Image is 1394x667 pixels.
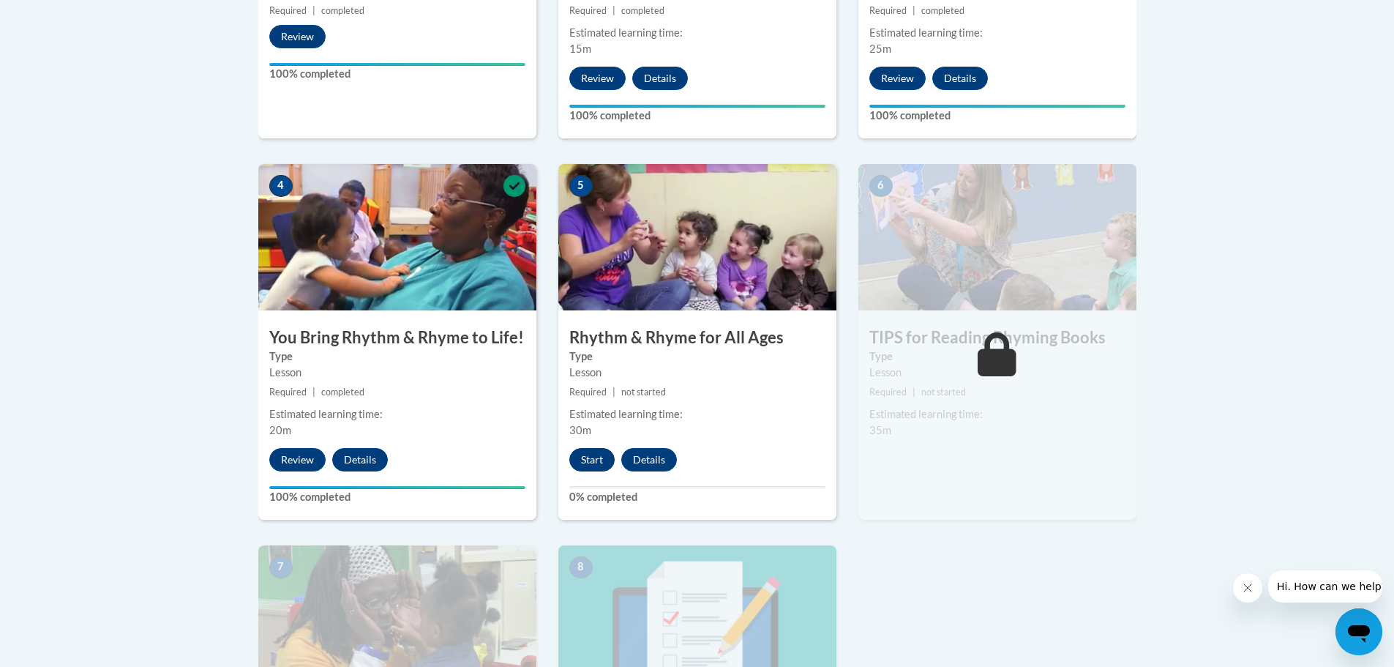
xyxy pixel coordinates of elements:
label: 100% completed [569,108,825,124]
span: Required [869,5,907,16]
span: completed [921,5,964,16]
label: 100% completed [269,489,525,505]
label: Type [869,349,1125,365]
button: Review [569,67,626,90]
div: Your progress [269,486,525,489]
div: Your progress [269,63,525,66]
button: Review [269,25,326,48]
div: Your progress [569,105,825,108]
span: completed [321,387,364,398]
span: completed [621,5,664,16]
div: Estimated learning time: [569,25,825,41]
span: | [312,387,315,398]
button: Start [569,448,615,472]
div: Lesson [269,365,525,381]
span: | [612,387,615,398]
span: Required [569,5,607,16]
span: | [913,5,915,16]
span: not started [921,387,966,398]
span: 5 [569,175,593,197]
span: completed [321,5,364,16]
img: Course Image [558,164,836,310]
img: Course Image [858,164,1136,310]
iframe: Message from company [1268,570,1382,603]
div: Estimated learning time: [569,406,825,422]
span: 25m [869,42,891,55]
button: Details [932,67,988,90]
h3: You Bring Rhythm & Rhyme to Life! [258,327,536,349]
span: Required [569,387,607,398]
label: 0% completed [569,489,825,505]
button: Review [869,67,926,90]
label: Type [569,349,825,365]
span: Required [269,387,307,398]
span: Hi. How can we help? [9,10,119,22]
span: 35m [869,424,891,436]
label: 100% completed [869,108,1125,124]
span: Required [269,5,307,16]
span: Required [869,387,907,398]
span: not started [621,387,666,398]
h3: Rhythm & Rhyme for All Ages [558,327,836,349]
img: Course Image [258,164,536,310]
span: 4 [269,175,293,197]
h3: TIPS for Reading Rhyming Books [858,327,1136,349]
label: Type [269,349,525,365]
label: 100% completed [269,66,525,82]
span: 6 [869,175,893,197]
div: Your progress [869,105,1125,108]
div: Estimated learning time: [869,406,1125,422]
iframe: Close message [1233,573,1262,603]
div: Estimated learning time: [869,25,1125,41]
button: Details [332,448,388,472]
button: Details [621,448,677,472]
div: Lesson [569,365,825,381]
div: Lesson [869,365,1125,381]
span: 20m [269,424,291,436]
button: Review [269,448,326,472]
div: Estimated learning time: [269,406,525,422]
button: Details [632,67,688,90]
span: 15m [569,42,591,55]
span: | [312,5,315,16]
iframe: Button to launch messaging window [1335,608,1382,655]
span: 8 [569,556,593,578]
span: | [913,387,915,398]
span: 7 [269,556,293,578]
span: 30m [569,424,591,436]
span: | [612,5,615,16]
